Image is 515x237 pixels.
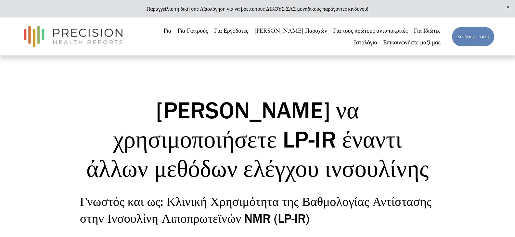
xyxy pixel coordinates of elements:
font: [PERSON_NAME] Παροχών [254,27,327,34]
font: Για τους πρώτους ανταποκριτές [333,27,408,34]
a: Σύνδεση πελάτη [452,27,494,47]
font: Για Γιατρούς [177,27,208,34]
a: [PERSON_NAME] Παροχών [254,25,327,37]
img: Αναφορές ακριβείας για την υγεία [20,23,126,50]
a: Ιστολόγιο [354,37,377,48]
font: Για [163,27,171,34]
a: Για Εργοδότες [214,25,248,37]
a: Για [163,25,171,37]
font: [PERSON_NAME] να χρησιμοποιήσετε LP-IR έναντι άλλων μεθόδων ελέγχου ινσουλίνης [86,96,429,183]
a: Για τους πρώτους ανταποκριτές [333,25,408,37]
font: Σύνδεση πελάτη [457,34,489,39]
a: Για Ιδιώτες [414,25,441,37]
font: Για Ιδιώτες [414,27,441,34]
a: Επικοινωνήστε μαζί μας [383,37,440,48]
a: Για Γιατρούς [177,25,208,37]
font: Γνωστός και ως: Κλινική Χρησιμότητα της Βαθμολογίας Αντίστασης στην Ινσουλίνη Λιποπρωτεϊνών NMR (... [80,194,435,226]
font: Ιστολόγιο [354,39,377,46]
font: Για Εργοδότες [214,27,248,34]
font: Επικοινωνήστε μαζί μας [383,39,440,46]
